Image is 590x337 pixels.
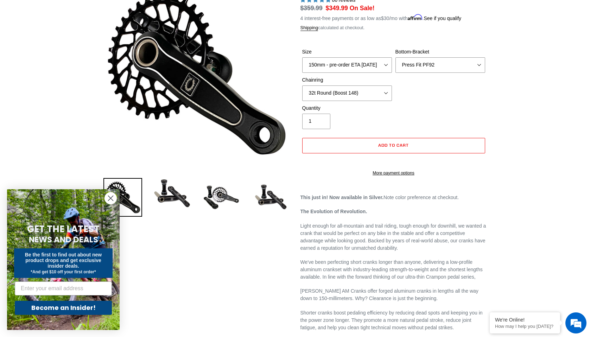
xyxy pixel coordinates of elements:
span: *And get $10 off your first order* [31,269,96,274]
p: Shorter cranks boost pedaling efficiency by reducing dead spots and keeping you in the power zone... [300,309,487,331]
textarea: Type your message and hit 'Enter' [4,192,134,217]
img: d_696896380_company_1647369064580_696896380 [23,35,40,53]
span: $30 [381,15,389,21]
a: Shipping [300,25,318,31]
strong: This just in! Now available in Silver. [300,195,384,200]
span: NEWS AND DEALS [29,234,98,245]
p: Light enough for all-mountain and trail riding, tough enough for downhill, we wanted a crank that... [300,222,487,252]
span: Add to cart [378,142,409,148]
div: Chat with us now [47,39,129,49]
p: We've been perfecting short cranks longer than anyone, delivering a low-profile aluminum crankset... [300,259,487,281]
img: Load image into Gallery viewer, CANFIELD-AM_DH-CRANKS [251,178,290,217]
img: Load image into Gallery viewer, Canfield Bikes AM Cranks [202,178,241,217]
label: Bottom-Bracket [395,48,485,56]
s: $359.99 [300,5,323,12]
img: Load image into Gallery viewer, Canfield Bikes AM Cranks [103,178,142,217]
span: On Sale! [350,4,375,13]
p: 4 interest-free payments or as low as /mo with . [300,13,462,22]
strong: The Evolution of Revolution. [300,209,367,214]
a: More payment options [302,170,485,176]
div: We're Online! [495,317,555,323]
span: Be the first to find out about new product drops and get exclusive insider deals. [25,252,102,269]
button: Close dialog [104,192,117,204]
label: Size [302,48,392,56]
button: Become an Insider! [15,301,112,315]
button: Add to cart [302,138,485,153]
label: Chainring [302,76,392,84]
label: Quantity [302,104,392,112]
div: calculated at checkout. [300,24,487,31]
input: Enter your email address [15,281,112,295]
span: GET THE LATEST [27,223,100,235]
p: Note color preference at checkout. [300,194,487,201]
img: Load image into Gallery viewer, Canfield Cranks [153,178,191,209]
a: See if you qualify - Learn more about Affirm Financing (opens in modal) [424,15,461,21]
span: $349.99 [326,5,348,12]
div: Navigation go back [8,39,18,49]
span: We're online! [41,89,97,160]
div: Minimize live chat window [115,4,132,20]
p: How may I help you today? [495,324,555,329]
p: [PERSON_NAME] AM Cranks offer forged aluminum cranks in lengths all the way down to 150-millimete... [300,287,487,302]
span: Affirm [408,14,423,20]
